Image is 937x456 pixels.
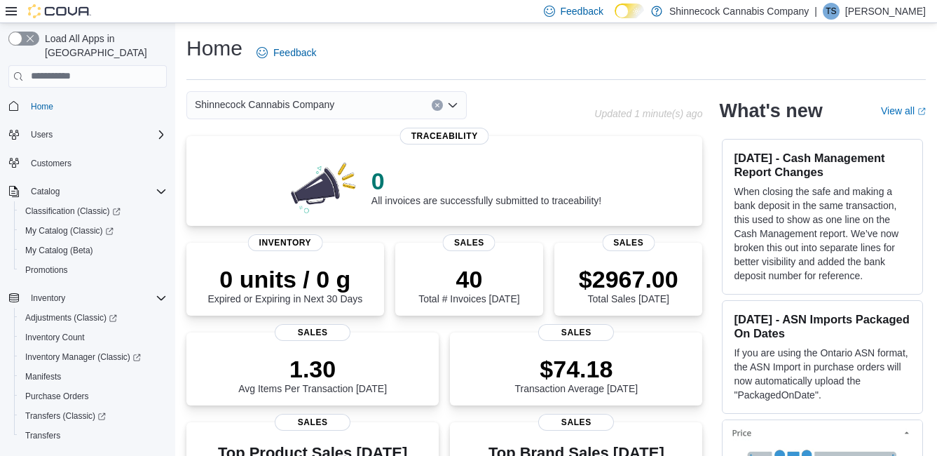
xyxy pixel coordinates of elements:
[251,39,322,67] a: Feedback
[20,203,167,220] span: Classification (Classic)
[207,265,362,304] div: Expired or Expiring in Next 30 Days
[186,34,242,62] h1: Home
[538,414,614,431] span: Sales
[371,167,601,206] div: All invoices are successfully submitted to traceability!
[20,222,167,239] span: My Catalog (Classic)
[14,221,172,241] a: My Catalog (Classic)
[25,371,61,382] span: Manifests
[273,46,316,60] span: Feedback
[25,206,121,217] span: Classification (Classic)
[20,262,167,279] span: Promotions
[14,426,172,445] button: Transfers
[28,4,91,18] img: Cova
[14,328,172,347] button: Inventory Count
[20,203,126,220] a: Classification (Classic)
[20,388,167,405] span: Purchase Orders
[25,154,167,172] span: Customers
[20,368,67,385] a: Manifests
[20,329,167,346] span: Inventory Count
[207,265,362,293] p: 0 units / 0 g
[845,3,926,20] p: [PERSON_NAME]
[823,3,840,20] div: Taobi Silva
[3,182,172,201] button: Catalog
[20,408,111,424] a: Transfers (Classic)
[515,355,638,383] p: $74.18
[25,183,167,200] span: Catalog
[734,185,911,283] p: When closing the safe and making a bank deposit in the same transaction, this used to show as one...
[3,96,172,116] button: Home
[31,101,53,112] span: Home
[20,262,74,279] a: Promotions
[400,128,489,145] span: Traceability
[3,153,172,173] button: Customers
[20,427,167,444] span: Transfers
[594,108,702,119] p: Updated 1 minute(s) ago
[25,126,167,143] span: Users
[14,308,172,328] a: Adjustments (Classic)
[25,290,167,307] span: Inventory
[826,3,836,20] span: TS
[615,4,644,18] input: Dark Mode
[25,126,58,143] button: Users
[14,260,172,280] button: Promotions
[238,355,387,383] p: 1.30
[25,245,93,256] span: My Catalog (Beta)
[195,96,334,113] span: Shinnecock Cannabis Company
[25,312,117,323] span: Adjustments (Classic)
[275,324,350,341] span: Sales
[25,225,114,236] span: My Catalog (Classic)
[14,347,172,367] a: Inventory Manager (Classic)
[561,4,603,18] span: Feedback
[25,98,167,115] span: Home
[418,265,519,304] div: Total # Invoices [DATE]
[814,3,817,20] p: |
[25,410,106,422] span: Transfers (Classic)
[25,155,77,172] a: Customers
[287,159,360,215] img: 0
[25,183,65,200] button: Catalog
[25,290,71,307] button: Inventory
[579,265,678,293] p: $2967.00
[579,265,678,304] div: Total Sales [DATE]
[14,406,172,426] a: Transfers (Classic)
[20,388,95,405] a: Purchase Orders
[734,312,911,340] h3: [DATE] - ASN Imports Packaged On Dates
[14,367,172,387] button: Manifests
[20,368,167,385] span: Manifests
[418,265,519,293] p: 40
[20,349,146,366] a: Inventory Manager (Classic)
[20,309,123,326] a: Adjustments (Classic)
[443,234,495,251] span: Sales
[14,201,172,221] a: Classification (Classic)
[238,355,387,394] div: Avg Items Per Transaction [DATE]
[25,332,85,343] span: Inventory Count
[20,309,167,326] span: Adjustments (Classic)
[31,158,71,169] span: Customers
[917,107,926,116] svg: External link
[20,222,119,239] a: My Catalog (Classic)
[669,3,809,20] p: Shinnecock Cannabis Company
[3,125,172,145] button: Users
[25,430,60,441] span: Transfers
[447,100,458,111] button: Open list of options
[20,427,66,444] a: Transfers
[371,167,601,195] p: 0
[20,329,90,346] a: Inventory Count
[20,349,167,366] span: Inventory Manager (Classic)
[14,387,172,406] button: Purchase Orders
[25,98,59,115] a: Home
[31,293,65,304] span: Inventory
[25,351,141,363] span: Inventory Manager (Classic)
[3,288,172,308] button: Inventory
[31,186,60,197] span: Catalog
[20,408,167,424] span: Transfers (Classic)
[538,324,614,341] span: Sales
[25,391,89,402] span: Purchase Orders
[20,242,99,259] a: My Catalog (Beta)
[31,129,53,140] span: Users
[39,32,167,60] span: Load All Apps in [GEOGRAPHIC_DATA]
[734,151,911,179] h3: [DATE] - Cash Management Report Changes
[602,234,655,251] span: Sales
[719,100,822,122] h2: What's new
[515,355,638,394] div: Transaction Average [DATE]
